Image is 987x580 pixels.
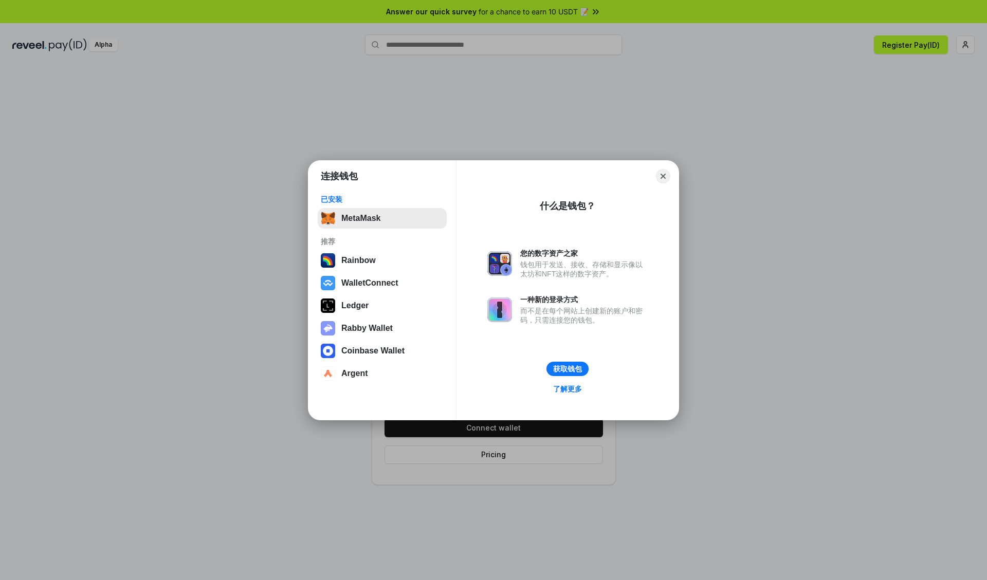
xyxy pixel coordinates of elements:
[520,260,648,278] div: 钱包用于发送、接收、存储和显示像以太坊和NFT这样的数字资产。
[318,341,447,361] button: Coinbase Wallet
[341,324,393,333] div: Rabby Wallet
[321,237,444,246] div: 推荐
[341,278,398,288] div: WalletConnect
[321,170,358,182] h1: 连接钱包
[318,208,447,229] button: MetaMask
[321,276,335,290] img: svg+xml,%3Csvg%20width%3D%2228%22%20height%3D%2228%22%20viewBox%3D%220%200%2028%2028%22%20fill%3D...
[318,273,447,293] button: WalletConnect
[321,321,335,335] img: svg+xml,%3Csvg%20xmlns%3D%22http%3A%2F%2Fwww.w3.org%2F2000%2Fsvg%22%20fill%3D%22none%22%20viewBox...
[656,169,670,183] button: Close
[341,346,405,356] div: Coinbase Wallet
[341,369,368,378] div: Argent
[520,249,648,258] div: 您的数字资产之家
[321,344,335,358] img: svg+xml,%3Csvg%20width%3D%2228%22%20height%3D%2228%22%20viewBox%3D%220%200%2028%2028%22%20fill%3D...
[318,318,447,339] button: Rabby Wallet
[547,382,588,396] a: 了解更多
[520,306,648,325] div: 而不是在每个网站上创建新的账户和密码，只需连接您的钱包。
[520,295,648,304] div: 一种新的登录方式
[487,297,512,322] img: svg+xml,%3Csvg%20xmlns%3D%22http%3A%2F%2Fwww.w3.org%2F2000%2Fsvg%22%20fill%3D%22none%22%20viewBox...
[553,384,582,394] div: 了解更多
[553,364,582,373] div: 获取钱包
[546,362,589,376] button: 获取钱包
[318,363,447,384] button: Argent
[341,214,380,223] div: MetaMask
[540,200,595,212] div: 什么是钱包？
[318,250,447,271] button: Rainbow
[321,211,335,226] img: svg+xml,%3Csvg%20fill%3D%22none%22%20height%3D%2233%22%20viewBox%3D%220%200%2035%2033%22%20width%...
[341,256,376,265] div: Rainbow
[318,295,447,316] button: Ledger
[321,253,335,268] img: svg+xml,%3Csvg%20width%3D%22120%22%20height%3D%22120%22%20viewBox%3D%220%200%20120%20120%22%20fil...
[487,251,512,276] img: svg+xml,%3Csvg%20xmlns%3D%22http%3A%2F%2Fwww.w3.org%2F2000%2Fsvg%22%20fill%3D%22none%22%20viewBox...
[321,366,335,381] img: svg+xml,%3Csvg%20width%3D%2228%22%20height%3D%2228%22%20viewBox%3D%220%200%2028%2028%22%20fill%3D...
[321,298,335,313] img: svg+xml,%3Csvg%20xmlns%3D%22http%3A%2F%2Fwww.w3.org%2F2000%2Fsvg%22%20width%3D%2228%22%20height%3...
[341,301,369,310] div: Ledger
[321,195,444,204] div: 已安装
